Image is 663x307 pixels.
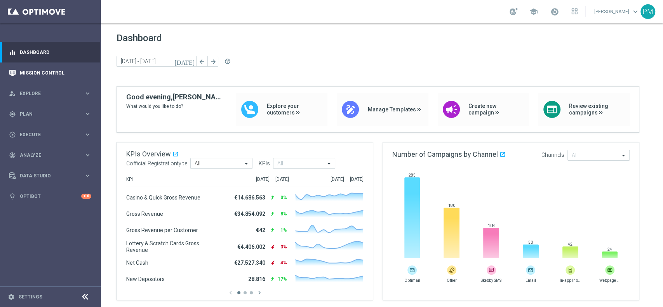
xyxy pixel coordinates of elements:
span: school [529,7,538,16]
button: track_changes Analyze keyboard_arrow_right [9,152,92,158]
span: Execute [20,132,84,137]
i: keyboard_arrow_right [84,131,91,138]
div: Data Studio [9,172,84,179]
div: Explore [9,90,84,97]
button: equalizer Dashboard [9,49,92,56]
i: keyboard_arrow_right [84,151,91,159]
div: Analyze [9,152,84,159]
span: Analyze [20,153,84,158]
button: Mission Control [9,70,92,76]
div: Plan [9,111,84,118]
i: person_search [9,90,16,97]
i: track_changes [9,152,16,159]
i: gps_fixed [9,111,16,118]
button: Data Studio keyboard_arrow_right [9,173,92,179]
div: Execute [9,131,84,138]
i: keyboard_arrow_right [84,110,91,118]
i: keyboard_arrow_right [84,172,91,179]
span: Plan [20,112,84,116]
a: [PERSON_NAME]keyboard_arrow_down [593,6,640,17]
div: Mission Control [9,62,91,83]
button: gps_fixed Plan keyboard_arrow_right [9,111,92,117]
div: PM [640,4,655,19]
button: lightbulb Optibot +10 [9,193,92,199]
i: keyboard_arrow_right [84,90,91,97]
span: Data Studio [20,173,84,178]
div: Dashboard [9,42,91,62]
i: settings [8,293,15,300]
span: keyboard_arrow_down [631,7,640,16]
i: lightbulb [9,193,16,200]
button: play_circle_outline Execute keyboard_arrow_right [9,132,92,138]
a: Optibot [20,186,81,206]
div: +10 [81,194,91,199]
a: Mission Control [20,62,91,83]
div: Optibot [9,186,91,206]
a: Dashboard [20,42,91,62]
span: Explore [20,91,84,96]
a: Settings [19,295,42,299]
button: person_search Explore keyboard_arrow_right [9,90,92,97]
i: play_circle_outline [9,131,16,138]
i: equalizer [9,49,16,56]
